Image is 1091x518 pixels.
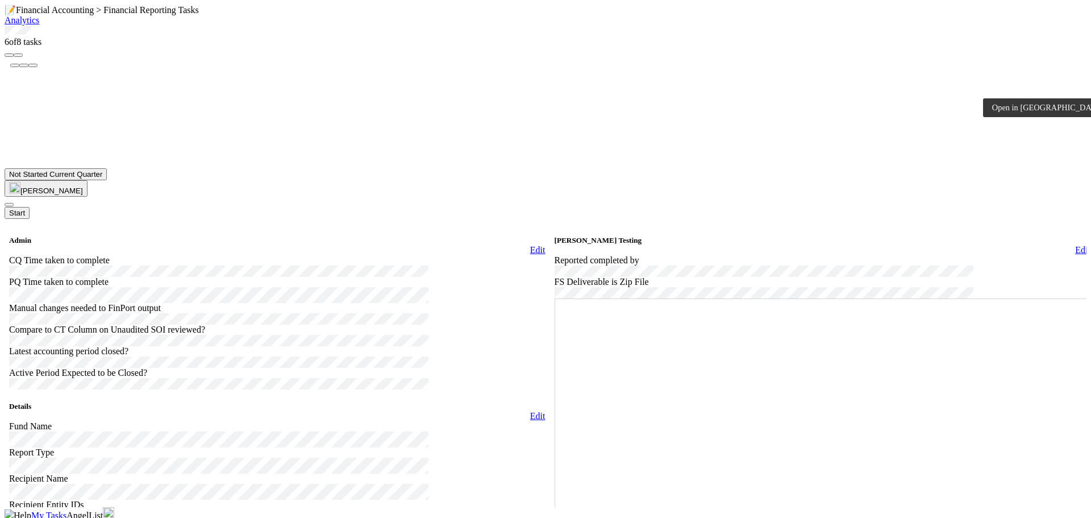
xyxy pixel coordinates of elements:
span: 6 of 8 tasks [5,37,41,47]
h5: Admin [9,236,545,245]
a: Analytics [5,15,39,25]
div: Recipient Name [9,474,545,484]
span: 📝 [5,5,16,15]
div: FS Deliverable is Zip File [555,277,1091,287]
div: Manual changes needed to FinPort output [9,303,545,313]
div: Compare to CT Column on Unaudited SOI reviewed? [9,325,545,335]
div: Report Type [9,447,545,458]
button: Start [5,207,30,219]
div: CQ Time taken to complete [9,255,545,266]
a: Edit [1075,245,1090,255]
span: [PERSON_NAME] [20,187,83,195]
div: Latest accounting period closed? [9,346,545,357]
div: Fund Name [9,421,545,432]
img: avatar_9ff82f50-05c7-4c71-8fc6-9a2e070af8b5.png [9,182,20,193]
div: Recipient Entity IDs [9,500,545,510]
span: Financial Accounting > Financial Reporting Tasks [16,5,199,15]
button: [PERSON_NAME] [5,180,88,197]
div: Reported completed by [555,255,1091,266]
h5: Details [9,402,545,411]
div: PQ Time taken to complete [9,277,545,287]
a: Edit [530,245,545,255]
a: Edit [530,411,545,421]
div: Active Period Expected to be Closed? [9,368,545,378]
h5: [PERSON_NAME] Testing [555,236,1091,245]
